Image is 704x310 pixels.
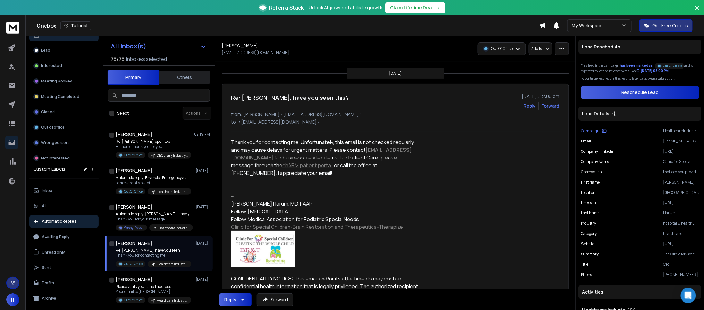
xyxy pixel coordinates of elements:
button: Inbox [29,184,99,197]
p: Unlock AI-powered affiliate growth [309,4,383,11]
p: Harum [663,211,699,216]
p: My Workspace [572,22,605,29]
p: Re: [PERSON_NAME], have you seen [116,248,191,253]
p: Out Of Office [663,64,682,68]
p: Awaiting Reply [42,234,70,239]
p: Last Name [581,211,599,216]
h1: [PERSON_NAME] [116,276,152,283]
span: has been marked as [620,64,653,68]
p: The Clinic for Special Children is a non-profit medical practice dedicated to serving children an... [663,252,699,257]
p: Wrong person [41,140,69,145]
div: Reply [224,297,236,303]
p: Out Of Office [491,46,513,51]
p: Company Name [581,159,609,164]
h1: [PERSON_NAME] [116,240,152,246]
p: Inbox [42,188,52,193]
p: Meeting Booked [41,79,72,84]
p: [DATE] : 12:06 pm [522,93,560,99]
p: Summary [581,252,599,257]
p: [DATE] [196,277,210,282]
p: Re: [PERSON_NAME], open to a [116,139,191,144]
p: Email [581,139,591,144]
h3: Custom Labels [33,166,65,172]
p: Lead Details [582,110,609,117]
p: [PHONE_NUMBER] [663,272,699,277]
p: Out Of Office [124,298,143,303]
p: [URL][DOMAIN_NAME] [663,149,699,154]
p: location [581,190,596,195]
p: Healthcare Industry 10K [157,262,188,267]
h1: Re: [PERSON_NAME], have you seen this? [231,93,349,102]
div: Fellow, [MEDICAL_DATA] [231,208,418,215]
p: [GEOGRAPHIC_DATA] [663,190,699,195]
p: Interested [41,63,62,68]
button: Get Free Credits [639,19,693,32]
h1: [PERSON_NAME] [222,42,258,49]
p: All [42,203,46,209]
p: [DATE] [389,71,402,76]
div: [DATE] 08:00 PM [636,68,669,73]
button: Automatic Replies [29,215,99,228]
p: to: <[EMAIL_ADDRESS][DOMAIN_NAME]> [231,119,560,125]
p: Out of office [41,125,65,130]
p: Healthcare Industry 10K [663,128,699,133]
div: Thank you for contacting me. Unfortunately, this email is not checked regularly and may cause del... [231,138,418,177]
span: ReferralStack [269,4,304,12]
p: company_linkedin [581,149,615,154]
p: Healthcare Industry 10K [157,189,188,194]
p: Healthcare Industry 10K [158,226,189,230]
button: Sent [29,261,99,274]
p: Lead Reschedule [582,44,620,50]
p: linkedin [581,200,596,205]
p: Add to [532,46,542,51]
label: Select [117,111,129,116]
p: [URL][DOMAIN_NAME] [663,241,699,246]
p: Lead [41,48,50,53]
p: Meeting Completed [41,94,79,99]
button: Others [159,70,210,84]
button: Reply [219,293,252,306]
h1: [PERSON_NAME] [116,168,152,174]
p: Automatic reply: [PERSON_NAME], have you [116,211,193,217]
button: Not Interested [29,152,99,165]
p: [DATE] [196,168,210,173]
p: Drafts [42,280,54,286]
p: Not Interested [41,156,70,161]
p: Hi there, Thank you for your [116,144,191,149]
div: Open Intercom Messenger [681,288,696,303]
button: Unread only [29,246,99,259]
div: Activities [578,285,701,299]
p: Automatic Replies [42,219,77,224]
a: Brain Restoration and Therapeutics [293,223,377,230]
button: Out of office [29,121,99,134]
p: [EMAIL_ADDRESS][DOMAIN_NAME] [663,139,699,144]
p: Ceo [663,262,699,267]
button: Awaiting Reply [29,230,99,243]
p: [DATE] [196,241,210,246]
p: Your email to [PERSON_NAME] [116,289,191,294]
span: H [6,293,19,306]
button: Meeting Completed [29,90,99,103]
div: This lead in the campaign and is expected to receive next step email on [581,62,699,73]
button: Claim Lifetime Deal→ [385,2,445,13]
p: industry [581,221,596,226]
p: Unread only [42,250,65,255]
p: title [581,262,588,267]
button: Drafts [29,277,99,289]
span: → [436,4,440,11]
button: Reschedule Lead [581,86,699,99]
button: All Inbox(s) [105,40,211,53]
p: Out Of Office [124,262,143,266]
img: AIorK4yLIx-CmWHa9afhrNX9-te76nyjA49gsTDt9dA_wwAe-LsxcPnIog8B2nloPT1acQeRSYOvmK0 [231,231,295,267]
p: healthcare providers [663,231,699,236]
button: Reply [524,103,536,109]
button: Campaign [581,128,607,133]
p: Please verify your email address [116,284,191,289]
p: Sent [42,265,51,270]
button: Wrong person [29,136,99,149]
p: Out Of Office [124,153,143,158]
p: CEO of any Industry 17k [157,153,188,158]
button: Primary [108,70,159,85]
p: To continue reschedule this lead to later date, please take action. [581,76,699,81]
h3: Inboxes selected [126,55,167,63]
